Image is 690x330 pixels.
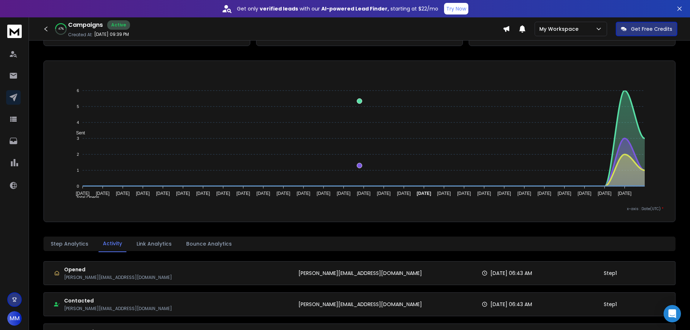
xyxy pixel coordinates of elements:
[237,191,250,196] tspan: [DATE]
[46,236,93,252] button: Step Analytics
[557,191,571,196] tspan: [DATE]
[99,235,126,252] button: Activity
[457,191,471,196] tspan: [DATE]
[604,270,617,277] p: Step 1
[77,168,79,172] tspan: 1
[616,22,677,36] button: Get Free Credits
[64,266,172,273] h1: Opened
[321,5,389,12] strong: AI-powered Lead Finder,
[116,191,130,196] tspan: [DATE]
[437,191,451,196] tspan: [DATE]
[357,191,371,196] tspan: [DATE]
[77,136,79,141] tspan: 3
[71,195,99,200] span: Total Opens
[317,191,330,196] tspan: [DATE]
[7,25,22,38] img: logo
[578,191,591,196] tspan: [DATE]
[490,270,532,277] p: [DATE] 06:43 AM
[444,3,468,14] button: Try Now
[298,301,422,308] p: [PERSON_NAME][EMAIL_ADDRESS][DOMAIN_NAME]
[539,25,581,33] p: My Workspace
[446,5,466,12] p: Try Now
[64,297,172,304] h1: Contacted
[64,306,172,312] p: [PERSON_NAME][EMAIL_ADDRESS][DOMAIN_NAME]
[604,301,617,308] p: Step 1
[477,191,491,196] tspan: [DATE]
[256,191,270,196] tspan: [DATE]
[136,191,150,196] tspan: [DATE]
[631,25,672,33] p: Get Free Credits
[7,311,22,326] button: MM
[68,32,93,38] p: Created At:
[538,191,551,196] tspan: [DATE]
[298,270,422,277] p: [PERSON_NAME][EMAIL_ADDRESS][DOMAIN_NAME]
[417,191,431,196] tspan: [DATE]
[598,191,611,196] tspan: [DATE]
[377,191,391,196] tspan: [DATE]
[397,191,411,196] tspan: [DATE]
[94,32,129,37] p: [DATE] 09:39 PM
[182,236,236,252] button: Bounce Analytics
[337,191,351,196] tspan: [DATE]
[77,152,79,156] tspan: 2
[490,301,532,308] p: [DATE] 06:43 AM
[132,236,176,252] button: Link Analytics
[196,191,210,196] tspan: [DATE]
[664,305,681,322] div: Open Intercom Messenger
[77,88,79,93] tspan: 6
[96,191,110,196] tspan: [DATE]
[276,191,290,196] tspan: [DATE]
[55,206,664,212] p: x-axis : Date(UTC)
[77,184,79,188] tspan: 0
[77,120,79,125] tspan: 4
[68,21,103,29] h1: Campaigns
[107,20,130,30] div: Active
[58,27,64,31] p: 47 %
[176,191,190,196] tspan: [DATE]
[216,191,230,196] tspan: [DATE]
[64,275,172,280] p: [PERSON_NAME][EMAIL_ADDRESS][DOMAIN_NAME]
[237,5,438,12] p: Get only with our starting at $22/mo
[260,5,298,12] strong: verified leads
[497,191,511,196] tspan: [DATE]
[156,191,170,196] tspan: [DATE]
[518,191,531,196] tspan: [DATE]
[77,104,79,109] tspan: 5
[76,191,89,196] tspan: [DATE]
[71,130,85,135] span: Sent
[297,191,310,196] tspan: [DATE]
[618,191,632,196] tspan: [DATE]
